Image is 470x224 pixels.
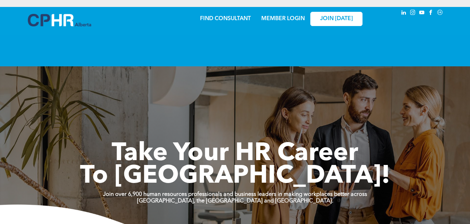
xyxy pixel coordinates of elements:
[409,9,417,18] a: instagram
[427,9,435,18] a: facebook
[261,16,305,22] a: MEMBER LOGIN
[320,16,353,22] span: JOIN [DATE]
[112,141,358,166] span: Take Your HR Career
[80,164,390,189] span: To [GEOGRAPHIC_DATA]!
[418,9,426,18] a: youtube
[400,9,408,18] a: linkedin
[200,16,251,22] a: FIND CONSULTANT
[436,9,444,18] a: Social network
[28,14,91,26] img: A blue and white logo for cp alberta
[137,198,333,204] strong: [GEOGRAPHIC_DATA], the [GEOGRAPHIC_DATA] and [GEOGRAPHIC_DATA].
[310,12,363,26] a: JOIN [DATE]
[103,192,367,197] strong: Join over 6,900 human resources professionals and business leaders in making workplaces better ac...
